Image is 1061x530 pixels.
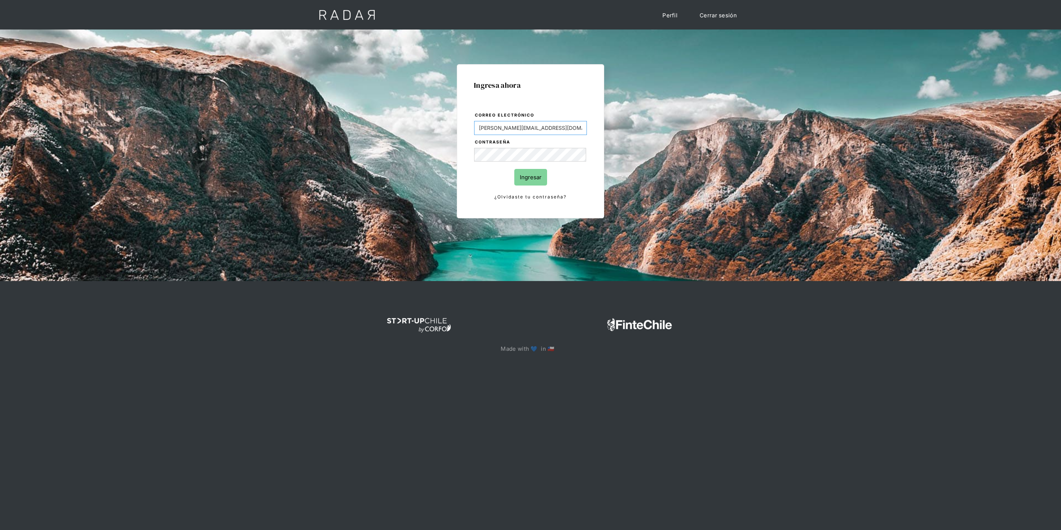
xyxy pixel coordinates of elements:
[474,121,587,135] input: bruce@wayne.com
[474,81,587,89] h1: Ingresa ahora
[474,111,587,201] form: Login Form
[514,169,547,186] input: Ingresar
[474,193,587,201] a: ¿Olvidaste tu contraseña?
[655,7,685,23] a: Perfil
[475,112,587,119] label: Correo electrónico
[501,344,560,354] p: Made with 💙 in 🇨🇱
[475,139,587,146] label: Contraseña
[692,7,744,23] a: Cerrar sesión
